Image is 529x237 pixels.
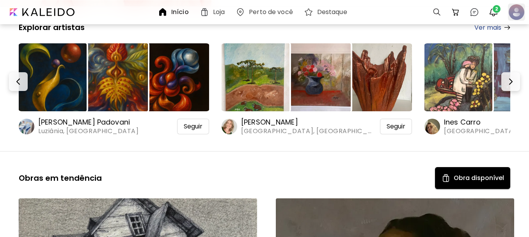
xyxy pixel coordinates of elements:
h5: Obras em tendência [19,173,102,183]
h5: Explorar artistas [19,22,85,32]
img: https://cdn.kaleido.art/CDN/Artwork/175431/Thumbnail/large.webp?updated=777544 [424,43,492,111]
a: https://cdn.kaleido.art/CDN/Artwork/175405/Thumbnail/large.webp?updated=777449https://cdn.kaleido... [222,42,412,135]
img: https://cdn.kaleido.art/CDN/Artwork/175408/Thumbnail/medium.webp?updated=777462 [344,43,412,111]
a: Destaque [304,7,350,17]
button: Prev-button [9,72,28,91]
h6: Início [171,9,189,15]
a: Perto de você [236,7,296,17]
h5: Obra disponível [454,173,504,183]
div: Seguir [177,119,209,134]
span: Seguir [184,123,202,130]
img: cart [451,7,460,17]
a: Ver mais [474,23,510,32]
button: Next-button [501,72,520,91]
a: Início [158,7,192,17]
img: bellIcon [489,7,498,17]
span: [GEOGRAPHIC_DATA], [GEOGRAPHIC_DATA] [241,127,374,135]
img: https://cdn.kaleido.art/CDN/Artwork/175445/Thumbnail/medium.webp?updated=777602 [141,43,209,111]
img: arrow-right [504,25,510,30]
a: Loja [200,7,228,17]
img: https://cdn.kaleido.art/CDN/Artwork/175421/Thumbnail/medium.webp?updated=777611 [80,43,148,111]
img: Prev-button [14,77,23,86]
h6: [PERSON_NAME] Padovani [38,118,138,127]
h6: [PERSON_NAME] [241,118,374,127]
span: Seguir [387,123,405,130]
img: Available Art [441,173,451,183]
button: bellIcon2 [487,5,500,19]
h6: Loja [213,9,225,15]
span: Luziânia, [GEOGRAPHIC_DATA] [38,127,138,135]
img: https://cdn.kaleido.art/CDN/Artwork/175406/Thumbnail/medium.webp?updated=777454 [283,43,351,111]
a: https://cdn.kaleido.art/CDN/Artwork/175446/Thumbnail/large.webp?updated=777613https://cdn.kaleido... [19,42,209,135]
span: 2 [493,5,501,13]
img: chatIcon [470,7,479,17]
h6: Destaque [317,9,347,15]
div: Seguir [380,119,412,134]
img: Next-button [506,77,515,86]
img: https://cdn.kaleido.art/CDN/Artwork/175446/Thumbnail/large.webp?updated=777613 [19,43,87,111]
img: https://cdn.kaleido.art/CDN/Artwork/175405/Thumbnail/large.webp?updated=777449 [222,43,289,111]
button: Available ArtObra disponível [435,167,510,189]
h6: Perto de você [249,9,293,15]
